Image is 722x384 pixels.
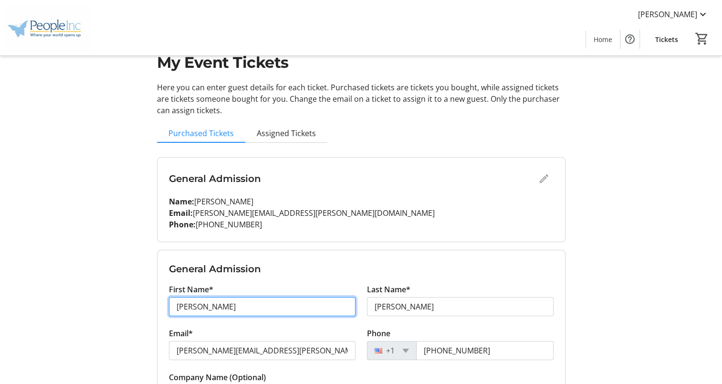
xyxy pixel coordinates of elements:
[648,31,686,48] a: Tickets
[157,82,565,116] p: Here you can enter guest details for each ticket. Purchased tickets are tickets you bought, while...
[169,219,196,230] strong: Phone:
[169,196,194,207] strong: Name:
[638,9,697,20] span: [PERSON_NAME]
[169,208,193,218] strong: Email:
[169,284,213,295] label: First Name*
[620,30,639,49] button: Help
[655,34,678,44] span: Tickets
[157,51,565,74] h1: My Event Tickets
[586,31,620,48] a: Home
[169,219,554,230] p: [PHONE_NUMBER]
[257,129,316,137] span: Assigned Tickets
[416,341,554,360] input: (201) 555-0123
[169,328,193,339] label: Email*
[367,284,410,295] label: Last Name*
[169,372,266,383] label: Company Name (Optional)
[630,7,716,22] button: [PERSON_NAME]
[168,129,234,137] span: Purchased Tickets
[6,4,91,52] img: People Inc.'s Logo
[169,262,554,276] h3: General Admission
[367,328,390,339] label: Phone
[169,171,534,186] h3: General Admission
[169,207,554,219] p: [PERSON_NAME][EMAIL_ADDRESS][PERSON_NAME][DOMAIN_NAME]
[693,30,711,47] button: Cart
[169,196,554,207] p: [PERSON_NAME]
[594,34,612,44] span: Home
